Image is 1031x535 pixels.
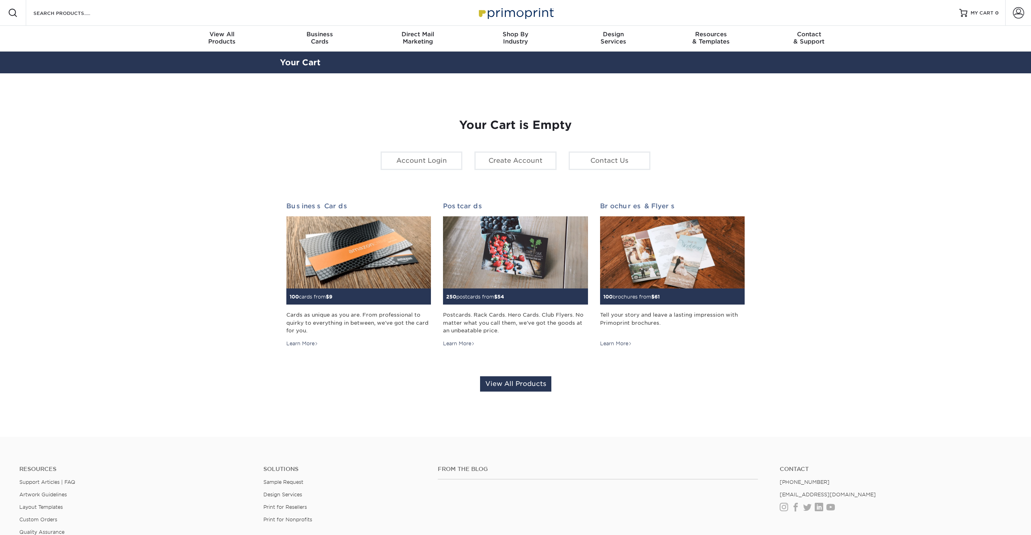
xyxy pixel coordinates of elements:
[443,340,475,347] div: Learn More
[603,294,660,300] small: brochures from
[173,31,271,45] div: Products
[443,311,588,334] div: Postcards. Rack Cards. Hero Cards. Club Flyers. No matter what you call them, we've got the goods...
[263,466,426,473] h4: Solutions
[475,4,556,21] img: Primoprint
[369,31,467,45] div: Marketing
[443,202,588,210] h2: Postcards
[600,216,745,289] img: Brochures & Flyers
[286,118,745,132] h1: Your Cart is Empty
[329,294,332,300] span: 9
[662,31,760,45] div: & Templates
[600,311,745,334] div: Tell your story and leave a lasting impression with Primoprint brochures.
[173,26,271,52] a: View AllProducts
[662,31,760,38] span: Resources
[271,26,369,52] a: BusinessCards
[760,31,858,38] span: Contact
[651,294,654,300] span: $
[271,31,369,38] span: Business
[995,10,999,16] span: 0
[780,466,1012,473] a: Contact
[446,294,456,300] span: 250
[600,202,745,210] h2: Brochures & Flyers
[286,311,431,334] div: Cards as unique as you are. From professional to quirky to everything in between, we've got the c...
[263,516,312,523] a: Print for Nonprofits
[263,491,302,498] a: Design Services
[443,202,588,347] a: Postcards 250postcards from$54 Postcards. Rack Cards. Hero Cards. Club Flyers. No matter what you...
[286,216,431,289] img: Business Cards
[654,294,660,300] span: 61
[600,340,632,347] div: Learn More
[494,294,497,300] span: $
[369,31,467,38] span: Direct Mail
[173,31,271,38] span: View All
[438,466,758,473] h4: From the Blog
[446,294,504,300] small: postcards from
[603,294,613,300] span: 100
[33,8,111,18] input: SEARCH PRODUCTS.....
[467,26,565,52] a: Shop ByIndustry
[369,26,467,52] a: Direct MailMarketing
[286,202,431,210] h2: Business Cards
[290,294,332,300] small: cards from
[600,202,745,347] a: Brochures & Flyers 100brochures from$61 Tell your story and leave a lasting impression with Primo...
[780,491,876,498] a: [EMAIL_ADDRESS][DOMAIN_NAME]
[443,216,588,289] img: Postcards
[19,491,67,498] a: Artwork Guidelines
[564,31,662,45] div: Services
[381,151,462,170] a: Account Login
[263,479,303,485] a: Sample Request
[760,31,858,45] div: & Support
[19,529,64,535] a: Quality Assurance
[290,294,299,300] span: 100
[271,31,369,45] div: Cards
[263,504,307,510] a: Print for Resellers
[286,202,431,347] a: Business Cards 100cards from$9 Cards as unique as you are. From professional to quirky to everyth...
[19,466,251,473] h4: Resources
[19,479,75,485] a: Support Articles | FAQ
[19,504,63,510] a: Layout Templates
[280,58,321,67] a: Your Cart
[497,294,504,300] span: 54
[760,26,858,52] a: Contact& Support
[326,294,329,300] span: $
[564,26,662,52] a: DesignServices
[286,340,318,347] div: Learn More
[569,151,650,170] a: Contact Us
[780,479,830,485] a: [PHONE_NUMBER]
[480,376,551,392] a: View All Products
[19,516,57,523] a: Custom Orders
[474,151,556,170] a: Create Account
[662,26,760,52] a: Resources& Templates
[564,31,662,38] span: Design
[971,10,994,17] span: MY CART
[467,31,565,38] span: Shop By
[467,31,565,45] div: Industry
